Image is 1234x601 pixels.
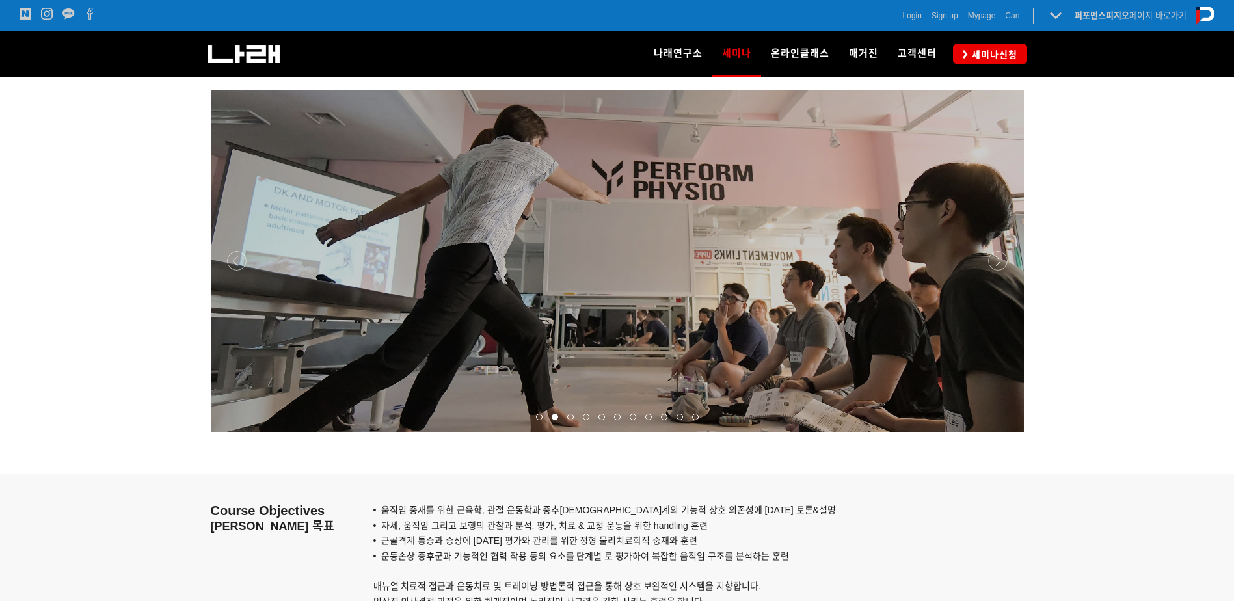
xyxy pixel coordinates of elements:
span: • 근골격계 통증과 증상에 [DATE] 평가와 관리를 위한 정형 물리치료학적 중재와 훈련 [373,535,698,546]
span: 온라인클래스 [771,47,829,59]
span: 매뉴얼 치료적 접근과 운동치료 및 트레이닝 방법론적 접근을 통해 상호 보완적인 시스템을 지향합니다. [373,581,762,591]
span: Course Objectives [211,503,325,518]
a: 세미나신청 [953,44,1027,63]
span: 고객센터 [898,47,937,59]
span: 세미나신청 [968,48,1017,61]
a: 나래연구소 [644,31,712,77]
a: 퍼포먼스피지오페이지 바로가기 [1075,10,1187,20]
a: Sign up [932,9,958,22]
a: 온라인클래스 [761,31,839,77]
a: 세미나 [712,31,761,77]
span: • 자세, 움직임 그리고 보행의 관찰과 분석. 평가, 치료 & 교정 운동을 위한 handling 훈련 [373,520,708,531]
strong: 퍼포먼스피지오 [1075,10,1129,20]
span: • 운동손상 증후군과 기능적인 협력 작용 등의 요소를 단계별 로 평가하여 복잡한 움직임 구조를 분석하는 훈련 [373,551,789,561]
a: Login [903,9,922,22]
span: 세미나 [722,43,751,64]
span: 나래연구소 [654,47,703,59]
a: 고객센터 [888,31,946,77]
a: Cart [1005,9,1020,22]
span: • 움직임 중재를 위한 근육학, 관절 운동학과 중추[DEMOGRAPHIC_DATA]계의 기능적 상호 의존성에 [DATE] 토론&설명 [373,505,836,515]
span: [PERSON_NAME] 목표 [211,520,334,533]
span: 매거진 [849,47,878,59]
a: Mypage [968,9,996,22]
a: 매거진 [839,31,888,77]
